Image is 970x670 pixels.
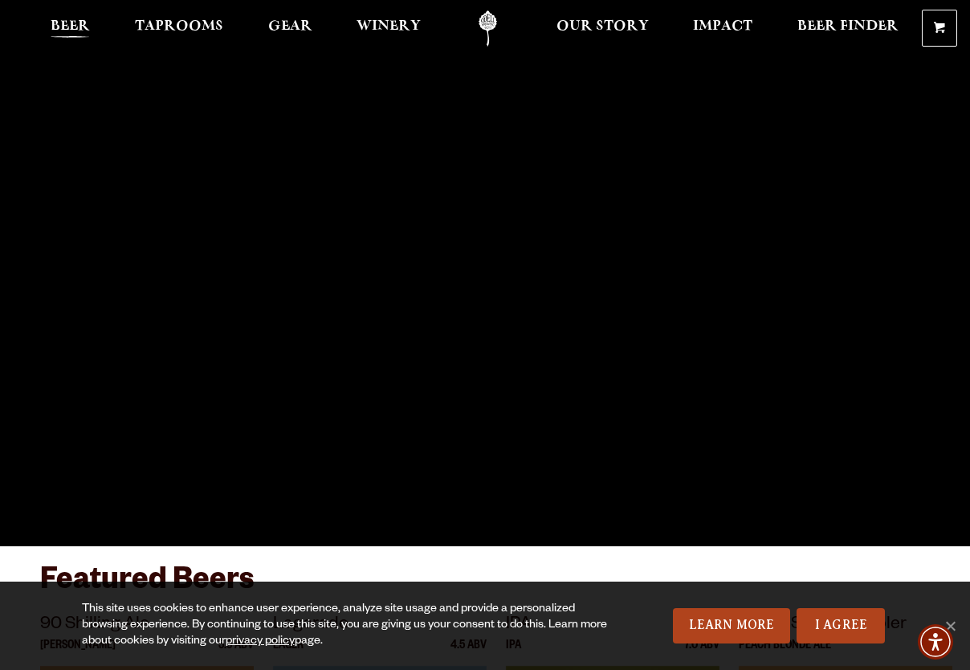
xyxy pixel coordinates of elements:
[124,10,234,47] a: Taprooms
[51,20,90,33] span: Beer
[673,608,791,643] a: Learn More
[556,20,649,33] span: Our Story
[797,608,885,643] a: I Agree
[787,10,909,47] a: Beer Finder
[268,20,312,33] span: Gear
[346,10,431,47] a: Winery
[40,10,100,47] a: Beer
[226,635,295,648] a: privacy policy
[918,624,953,660] div: Accessibility Menu
[82,602,616,650] div: This site uses cookies to enhance user experience, analyze site usage and provide a personalized ...
[258,10,323,47] a: Gear
[693,20,752,33] span: Impact
[546,10,659,47] a: Our Story
[458,10,518,47] a: Odell Home
[357,20,421,33] span: Winery
[135,20,223,33] span: Taprooms
[797,20,899,33] span: Beer Finder
[40,562,930,611] h3: Featured Beers
[683,10,763,47] a: Impact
